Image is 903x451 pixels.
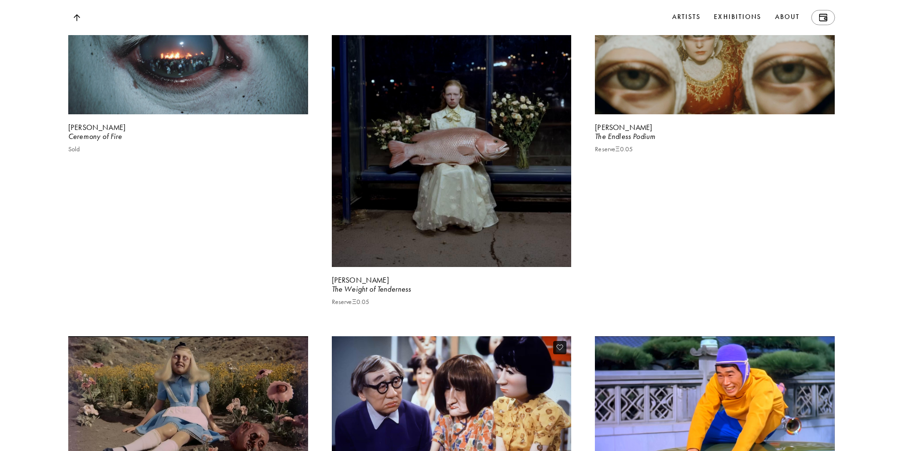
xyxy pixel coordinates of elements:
[595,146,633,153] p: Reserve Ξ 0.05
[68,146,80,153] p: Sold
[332,298,370,306] p: Reserve Ξ 0.05
[68,123,126,132] b: [PERSON_NAME]
[712,10,763,25] a: Exhibitions
[773,10,802,25] a: About
[595,123,652,132] b: [PERSON_NAME]
[670,10,703,25] a: Artists
[332,284,572,295] div: The Weight of Tenderness
[68,131,308,142] div: Ceremony of Fire
[332,276,389,285] b: [PERSON_NAME]
[819,14,827,21] img: Wallet icon
[595,131,835,142] div: The Endless Podium
[73,14,80,21] img: Top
